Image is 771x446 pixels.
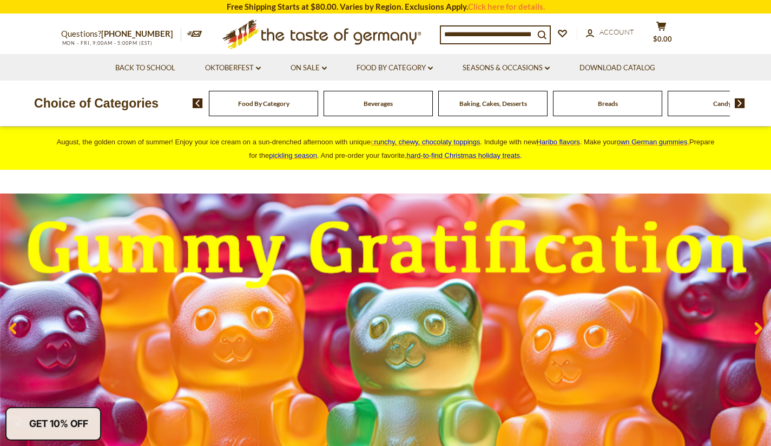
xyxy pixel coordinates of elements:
a: Oktoberfest [205,62,261,74]
a: Seasons & Occasions [463,62,550,74]
img: next arrow [735,98,745,108]
span: Account [599,28,634,36]
a: hard-to-find Christmas holiday treats [407,151,520,159]
a: Candy [713,99,732,108]
a: Click here for details. [468,2,545,11]
a: own German gummies. [617,138,689,146]
a: Account [586,26,634,38]
a: Food By Category [357,62,433,74]
a: Download Catalog [579,62,655,74]
span: August, the golden crown of summer! Enjoy your ice cream on a sun-drenched afternoon with unique ... [57,138,715,159]
span: runchy, chewy, chocolaty toppings [374,138,480,146]
a: Food By Category [238,99,289,108]
button: $0.00 [645,21,678,48]
a: Haribo flavors [537,138,580,146]
a: Beverages [364,99,393,108]
span: own German gummies [617,138,688,146]
span: . [407,151,522,159]
a: Baking, Cakes, Desserts [459,99,527,108]
a: crunchy, chewy, chocolaty toppings [371,138,480,146]
p: Questions? [61,27,181,41]
a: Back to School [115,62,175,74]
a: Breads [598,99,618,108]
a: [PHONE_NUMBER] [101,29,173,38]
img: previous arrow [193,98,203,108]
span: MON - FRI, 9:00AM - 5:00PM (EST) [61,40,153,46]
span: $0.00 [653,35,672,43]
a: On Sale [291,62,327,74]
a: pickling season [269,151,317,159]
